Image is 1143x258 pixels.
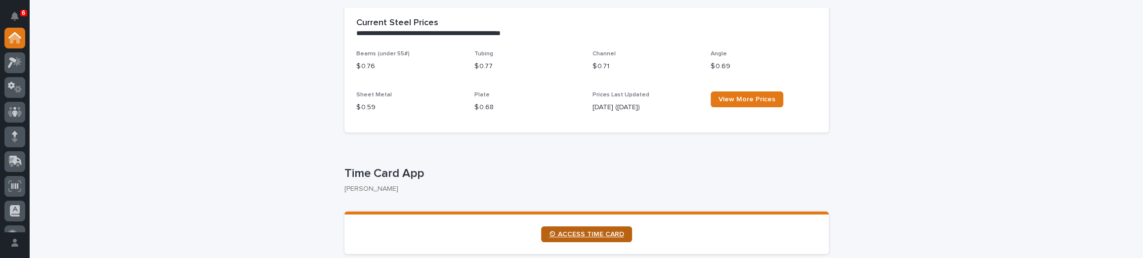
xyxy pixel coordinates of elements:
h2: Current Steel Prices [356,18,438,29]
p: $ 0.71 [593,61,699,72]
p: [DATE] ([DATE]) [593,102,699,113]
span: Beams (under 55#) [356,51,410,57]
p: $ 0.77 [474,61,581,72]
span: Channel [593,51,616,57]
button: Notifications [4,6,25,27]
span: Angle [711,51,727,57]
p: Time Card App [344,167,825,181]
p: $ 0.76 [356,61,463,72]
div: Notifications6 [12,12,25,28]
p: $ 0.69 [711,61,817,72]
p: $ 0.68 [474,102,581,113]
span: Plate [474,92,490,98]
p: [PERSON_NAME] [344,185,821,193]
span: Prices Last Updated [593,92,649,98]
span: View More Prices [719,96,775,103]
p: 6 [22,9,25,16]
a: ⏲ ACCESS TIME CARD [541,226,632,242]
span: ⏲ ACCESS TIME CARD [549,231,624,238]
span: Sheet Metal [356,92,392,98]
a: View More Prices [711,91,783,107]
p: $ 0.59 [356,102,463,113]
span: Tubing [474,51,493,57]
